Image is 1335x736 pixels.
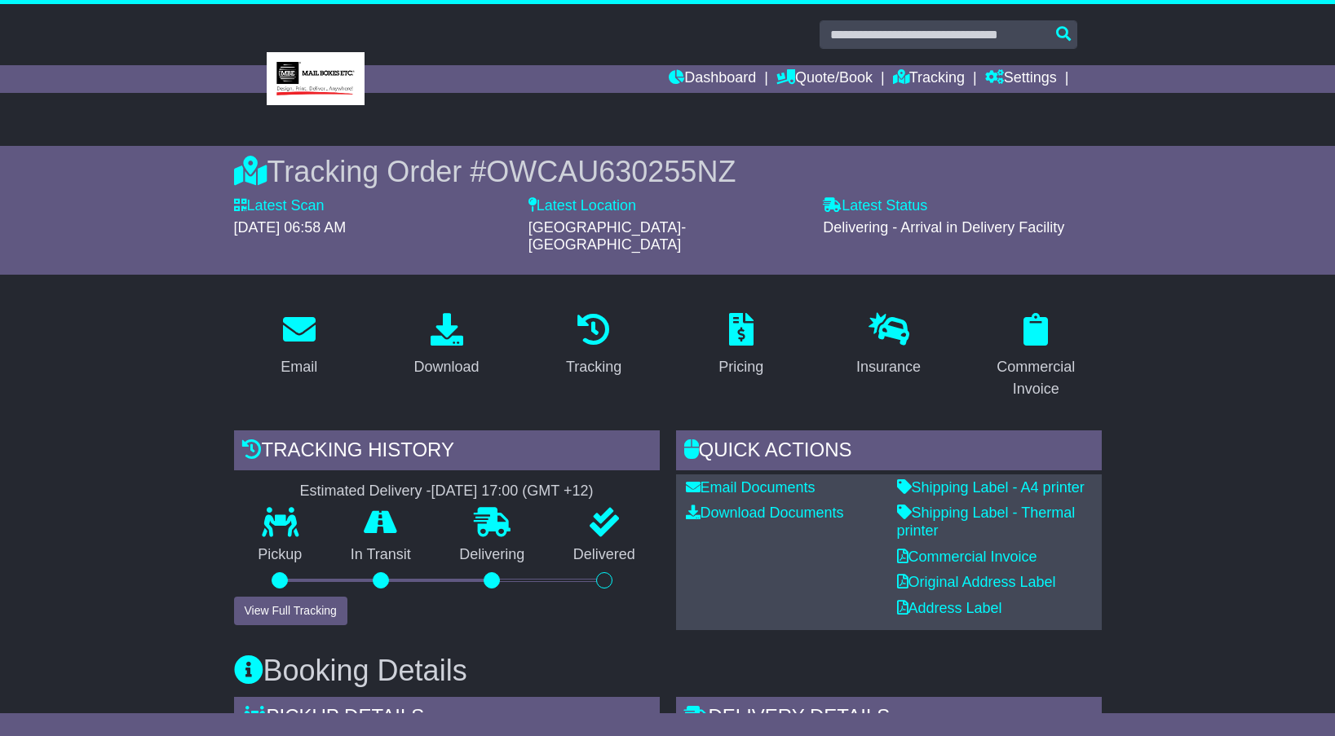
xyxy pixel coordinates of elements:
div: Quick Actions [676,430,1102,474]
div: Tracking Order # [234,154,1102,189]
div: Tracking history [234,430,660,474]
div: Email [281,356,317,378]
a: Tracking [893,65,965,93]
h3: Booking Details [234,654,1102,687]
a: Settings [985,65,1057,93]
label: Latest Status [823,197,927,215]
img: MBE Malvern [267,52,365,105]
a: Address Label [897,600,1002,616]
a: Tracking [555,307,632,384]
span: [DATE] 06:58 AM [234,219,347,236]
button: View Full Tracking [234,597,347,625]
div: Commercial Invoice [981,356,1091,400]
a: Download [403,307,489,384]
span: Delivering - Arrival in Delivery Facility [823,219,1064,236]
div: Insurance [856,356,921,378]
a: Shipping Label - Thermal printer [897,505,1076,539]
div: Pricing [718,356,763,378]
p: Delivering [435,546,550,564]
a: Commercial Invoice [897,549,1037,565]
label: Latest Scan [234,197,325,215]
a: Commercial Invoice [970,307,1102,406]
div: [DATE] 17:00 (GMT +12) [431,483,594,500]
a: Shipping Label - A4 printer [897,479,1085,496]
a: Email Documents [686,479,816,496]
a: Download Documents [686,505,844,521]
p: In Transit [326,546,435,564]
a: Insurance [846,307,931,384]
a: Quote/Book [776,65,873,93]
div: Tracking [566,356,621,378]
a: Dashboard [669,65,756,93]
span: OWCAU630255NZ [486,155,736,188]
p: Delivered [549,546,660,564]
div: Estimated Delivery - [234,483,660,500]
p: Pickup [234,546,327,564]
div: Download [413,356,479,378]
a: Original Address Label [897,574,1056,590]
span: [GEOGRAPHIC_DATA]-[GEOGRAPHIC_DATA] [528,219,686,253]
label: Latest Location [528,197,636,215]
a: Email [270,307,328,384]
a: Pricing [708,307,774,384]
